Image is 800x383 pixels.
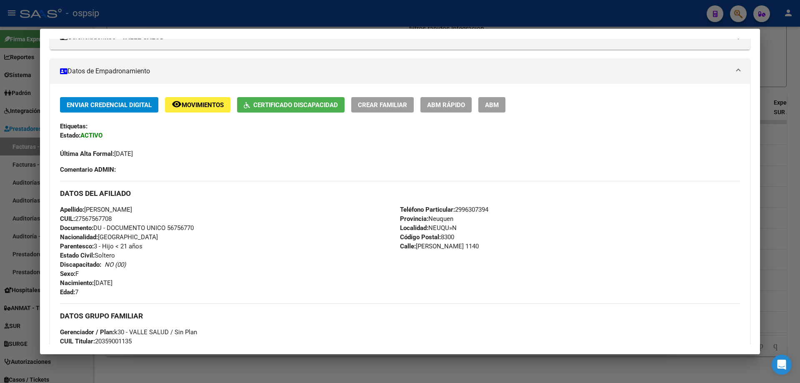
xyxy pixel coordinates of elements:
strong: Etiquetas: [60,123,87,130]
button: ABM Rápido [420,97,472,113]
strong: CUIL: [60,215,75,223]
mat-icon: remove_red_eye [172,99,182,109]
span: DU - DOCUMENTO UNICO 56756770 [60,224,194,232]
span: Enviar Credencial Digital [67,101,152,109]
span: k30 - VALLE SALUD / Sin Plan [60,328,197,336]
strong: Código Postal: [400,233,441,241]
strong: Comentario ADMIN: [60,166,116,173]
div: Open Intercom Messenger [772,355,792,375]
mat-panel-title: Datos de Empadronamiento [60,66,730,76]
strong: Estado Civil: [60,252,95,259]
strong: Estado: [60,132,80,139]
span: 3 - Hijo < 21 años [60,243,142,250]
span: ABM Rápido [427,101,465,109]
span: Certificado Discapacidad [253,101,338,109]
strong: Apellido: [60,206,84,213]
span: [PERSON_NAME] [60,206,132,213]
strong: Nacimiento: [60,279,94,287]
strong: CUIL Titular: [60,338,95,345]
strong: Documento: [60,224,93,232]
i: NO (00) [105,261,126,268]
span: Neuquen [400,215,453,223]
span: ABM [485,101,499,109]
span: [DATE] [60,150,133,158]
span: 8300 [400,233,454,241]
strong: Gerenciador / Plan: [60,328,114,336]
span: Movimientos [182,101,224,109]
button: Enviar Credencial Digital [60,97,158,113]
strong: Provincia: [400,215,428,223]
strong: Discapacitado: [60,261,101,268]
strong: Teléfono Particular: [400,206,455,213]
strong: Edad: [60,288,75,296]
strong: Nacionalidad: [60,233,98,241]
span: 7 [60,288,78,296]
strong: Última Alta Formal: [60,150,114,158]
button: Movimientos [165,97,230,113]
button: Certificado Discapacidad [237,97,345,113]
mat-expansion-panel-header: Datos de Empadronamiento [50,59,750,84]
span: Crear Familiar [358,101,407,109]
span: 27567567708 [60,215,112,223]
span: [DATE] [60,279,112,287]
span: F [60,270,79,278]
strong: ACTIVO [80,132,102,139]
strong: Sexo: [60,270,75,278]
span: Soltero [60,252,115,259]
span: [PERSON_NAME] 1140 [400,243,479,250]
strong: Parentesco: [60,243,94,250]
button: Crear Familiar [351,97,414,113]
span: [GEOGRAPHIC_DATA] [60,233,158,241]
span: 2996307394 [400,206,488,213]
strong: Calle: [400,243,416,250]
span: NEUQU»N [400,224,457,232]
strong: Localidad: [400,224,428,232]
h3: DATOS DEL AFILIADO [60,189,740,198]
button: ABM [478,97,505,113]
h3: DATOS GRUPO FAMILIAR [60,311,740,320]
span: 20359001135 [60,338,132,345]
